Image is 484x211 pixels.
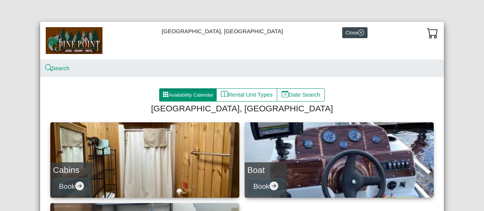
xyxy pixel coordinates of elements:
button: Bookarrow right circle fill [247,178,284,195]
svg: calendar date [282,91,289,98]
img: b144ff98-a7e1-49bd-98da-e9ae77355310.jpg [46,27,102,54]
svg: book [221,91,228,98]
svg: cart [427,27,438,39]
button: bookRental Unit Types [216,88,277,102]
h4: [GEOGRAPHIC_DATA], [GEOGRAPHIC_DATA] [53,103,431,114]
svg: x circle [358,29,364,35]
svg: arrow right circle fill [270,182,278,190]
svg: search [46,65,51,71]
button: Bookarrow right circle fill [53,178,90,195]
a: searchSearch [46,65,70,71]
h4: Cabins [53,165,90,175]
button: calendar dateDate Search [277,88,325,102]
button: grid3x3 gap fillAvailability Calendar [159,88,217,102]
h4: Boat [247,165,284,175]
button: Closex circle [342,27,368,38]
svg: grid3x3 gap fill [163,91,169,97]
div: [GEOGRAPHIC_DATA], [GEOGRAPHIC_DATA] [40,22,444,60]
svg: arrow right circle fill [75,182,84,190]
